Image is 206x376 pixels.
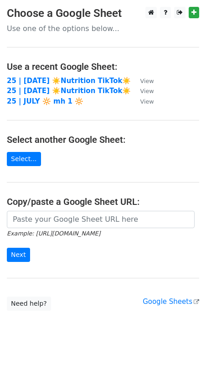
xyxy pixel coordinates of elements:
small: View [140,98,154,105]
a: View [131,97,154,105]
h4: Use a recent Google Sheet: [7,61,199,72]
a: 25 | [DATE] ☀️Nutrition TikTok☀️ [7,77,131,85]
h4: Copy/paste a Google Sheet URL: [7,196,199,207]
small: View [140,88,154,94]
a: View [131,87,154,95]
input: Next [7,248,30,262]
a: 25 | JULY 🔆 mh 1 🔆 [7,97,83,105]
a: View [131,77,154,85]
h3: Choose a Google Sheet [7,7,199,20]
small: Example: [URL][DOMAIN_NAME] [7,230,100,237]
a: Select... [7,152,41,166]
small: View [140,78,154,84]
p: Use one of the options below... [7,24,199,33]
h4: Select another Google Sheet: [7,134,199,145]
a: Google Sheets [143,298,199,306]
input: Paste your Google Sheet URL here [7,211,195,228]
a: 25 | [DATE] ☀️Nutrition TikTok☀️ [7,87,131,95]
a: Need help? [7,297,51,311]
